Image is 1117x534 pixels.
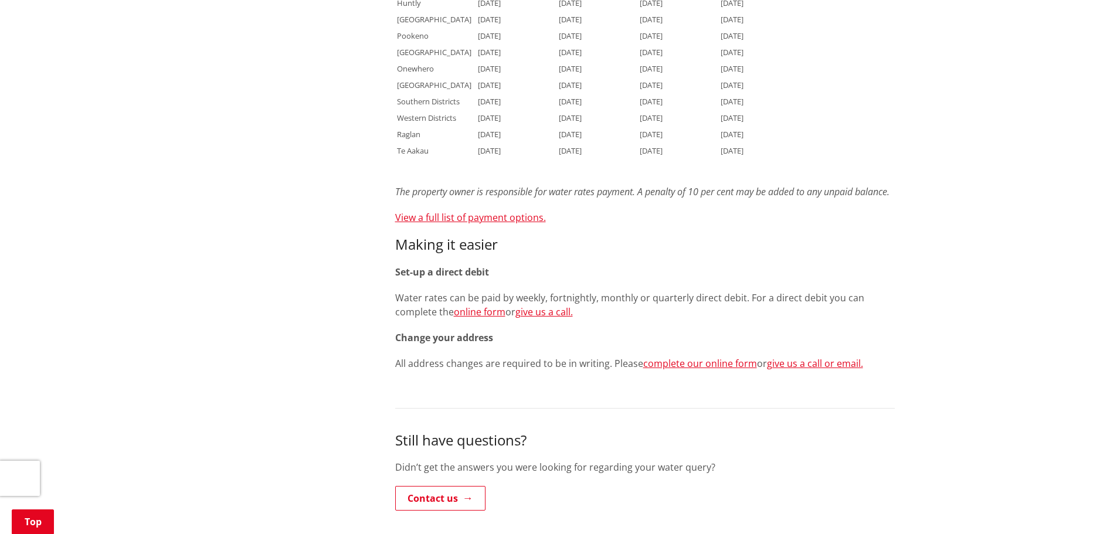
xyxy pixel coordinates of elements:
span: [DATE] [559,129,582,140]
span: [DATE] [640,63,663,74]
span: [DATE] [640,14,663,25]
span: [DATE] [721,30,743,41]
strong: Change your address [395,331,493,344]
span: [DATE] [559,80,582,90]
a: View a full list of payment options. [395,211,546,224]
span: Onewhero [397,63,434,74]
span: [DATE] [478,30,501,41]
span: [DATE] [640,96,663,107]
p: Water rates can be paid by weekly, fortnightly, monthly or quarterly direct debit. For a direct d... [395,291,895,319]
span: Te Aakau [397,145,429,156]
span: Southern Districts [397,96,460,107]
span: [DATE] [559,145,582,156]
span: [DATE] [721,145,743,156]
h3: Making it easier [395,236,895,253]
span: [DATE] [721,80,743,90]
p: All address changes are required to be in writing. Please or [395,356,895,385]
span: [DATE] [640,113,663,123]
span: Pookeno [397,30,429,41]
span: [DATE] [559,113,582,123]
span: [DATE] [559,63,582,74]
span: [DATE] [640,47,663,57]
span: Raglan [397,129,420,140]
a: complete our online form [643,357,757,370]
span: [DATE] [721,96,743,107]
span: [GEOGRAPHIC_DATA] [397,14,471,25]
a: online form [454,305,505,318]
span: [DATE] [478,113,501,123]
span: [DATE] [721,113,743,123]
span: Western Districts [397,113,456,123]
span: [DATE] [721,129,743,140]
em: The property owner is responsible for water rates payment. A penalty of 10 per cent may be added ... [395,185,889,198]
span: [DATE] [478,80,501,90]
span: [DATE] [478,129,501,140]
span: [DATE] [640,145,663,156]
span: [DATE] [721,14,743,25]
p: Didn’t get the answers you were looking for regarding your water query? [395,460,895,474]
span: [DATE] [640,129,663,140]
span: [DATE] [478,14,501,25]
span: [DATE] [559,96,582,107]
iframe: Messenger Launcher [1063,485,1105,527]
h3: Still have questions? [395,432,895,449]
span: [DATE] [640,30,663,41]
span: [DATE] [640,80,663,90]
span: [DATE] [478,96,501,107]
span: [DATE] [478,47,501,57]
span: [DATE] [559,14,582,25]
a: give us a call or email. [767,357,863,370]
span: [DATE] [721,63,743,74]
span: [DATE] [721,47,743,57]
span: [GEOGRAPHIC_DATA] [397,47,471,57]
span: [DATE] [559,47,582,57]
span: [GEOGRAPHIC_DATA] [397,80,471,90]
strong: Set-up a direct debit [395,266,489,278]
span: [DATE] [478,145,501,156]
a: give us a call. [515,305,573,318]
a: Top [12,509,54,534]
span: [DATE] [559,30,582,41]
span: [DATE] [478,63,501,74]
a: Contact us [395,486,485,511]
